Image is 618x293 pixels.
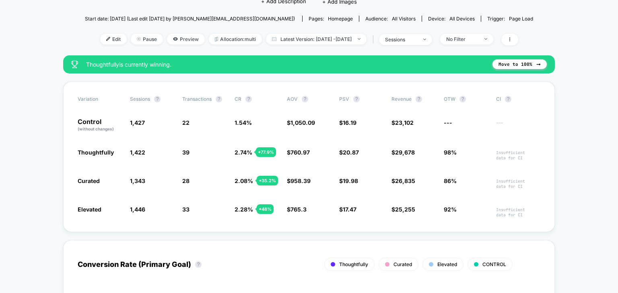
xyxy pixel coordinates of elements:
span: 1,050.09 [290,119,315,126]
span: Thoughtfully [339,261,368,267]
span: 19.98 [343,177,358,184]
img: end [484,38,487,40]
span: Insufficient data for CI [496,207,540,218]
div: Pages: [309,16,353,22]
span: AOV [287,96,298,102]
span: Curated [393,261,412,267]
span: 39 [182,149,190,156]
button: ? [216,96,222,102]
button: Move to 100% [492,59,547,69]
span: OTW [444,96,488,102]
span: 16.19 [343,119,356,126]
span: CR [235,96,241,102]
span: 26,835 [395,177,415,184]
span: Allocation: multi [209,34,262,45]
span: 1,446 [130,206,145,213]
span: 2.74 % [235,149,252,156]
div: Audience: [365,16,416,22]
span: Variation [78,96,122,102]
button: ? [353,96,360,102]
span: $ [339,206,356,213]
span: 29,678 [395,149,415,156]
span: Insufficient data for CI [496,150,540,161]
span: --- [496,120,540,132]
span: $ [391,206,415,213]
img: calendar [272,37,276,41]
span: $ [287,206,307,213]
span: Edit [100,34,127,45]
span: Elevated [78,206,101,213]
span: 20.87 [343,149,359,156]
span: 765.3 [290,206,307,213]
p: Control [78,118,122,132]
div: No Filter [446,36,478,42]
span: $ [391,177,415,184]
button: ? [195,261,202,268]
span: | [371,34,379,45]
span: 958.39 [290,177,311,184]
div: + 35.2 % [257,176,278,185]
span: Elevated [437,261,457,267]
button: ? [245,96,252,102]
img: end [423,39,426,40]
span: 86% [444,177,457,184]
span: 28 [182,177,190,184]
span: Device: [422,16,481,22]
span: 98% [444,149,457,156]
span: Insufficient data for CI [496,179,540,189]
button: ? [459,96,466,102]
span: $ [339,177,358,184]
span: $ [339,149,359,156]
img: edit [106,37,110,41]
span: $ [391,149,415,156]
img: success_star [71,61,78,68]
span: Thoughtfully is currently winning. [86,61,484,68]
span: $ [339,119,356,126]
span: 2.28 % [235,206,253,213]
span: 760.97 [290,149,310,156]
span: 23,102 [395,119,414,126]
span: Preview [167,34,205,45]
span: 1,427 [130,119,145,126]
span: CI [496,96,540,102]
span: Revenue [391,96,412,102]
img: rebalance [215,37,218,41]
span: Latest Version: [DATE] - [DATE] [266,34,367,45]
span: 1,422 [130,149,145,156]
button: ? [505,96,511,102]
span: all devices [449,16,475,22]
span: --- [444,119,452,126]
span: 1,343 [130,177,145,184]
div: + 48 % [257,204,274,214]
span: Sessions [130,96,150,102]
div: Trigger: [487,16,533,22]
span: 92% [444,206,457,213]
span: Transactions [182,96,212,102]
span: 1.54 % [235,119,252,126]
span: $ [287,177,311,184]
img: end [358,38,360,40]
span: 33 [182,206,190,213]
div: sessions [385,37,417,43]
button: ? [154,96,161,102]
span: 17.47 [343,206,356,213]
span: $ [391,119,414,126]
span: Curated [78,177,100,184]
div: + 77.9 % [256,147,276,157]
span: (without changes) [78,126,114,131]
span: $ [287,119,315,126]
span: $ [287,149,310,156]
span: Pause [131,34,163,45]
span: Page Load [509,16,533,22]
span: PSV [339,96,349,102]
button: ? [302,96,308,102]
span: Start date: [DATE] (Last edit [DATE] by [PERSON_NAME][EMAIL_ADDRESS][DOMAIN_NAME]) [85,16,295,22]
span: Thoughtfully [78,149,114,156]
button: ? [416,96,422,102]
span: CONTROL [482,261,506,267]
span: All Visitors [392,16,416,22]
span: 25,255 [395,206,415,213]
span: 22 [182,119,190,126]
span: homepage [328,16,353,22]
img: end [137,37,141,41]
